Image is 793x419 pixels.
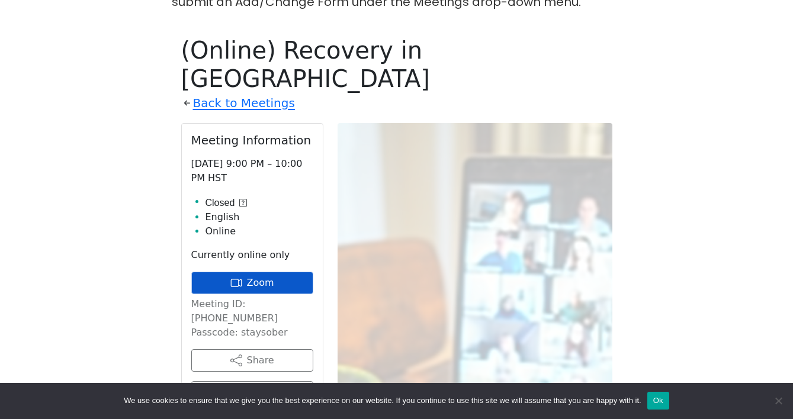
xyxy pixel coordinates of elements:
li: Online [206,224,313,238]
button: Ok [647,392,669,410]
span: No [772,395,784,407]
h1: (Online) Recovery in [GEOGRAPHIC_DATA] [181,36,612,93]
span: We use cookies to ensure that we give you the best experience on our website. If you continue to ... [124,395,641,407]
h2: Meeting Information [191,133,313,147]
li: English [206,210,313,224]
button: Add to Calendar [191,381,313,404]
a: Back to Meetings [193,93,295,114]
span: Closed [206,196,235,210]
a: Zoom [191,272,313,294]
button: Share [191,349,313,372]
p: [DATE] 9:00 PM – 10:00 PM HST [191,157,313,185]
button: Closed [206,196,248,210]
p: Meeting ID: [PHONE_NUMBER] Passcode: staysober [191,297,313,340]
p: Currently online only [191,248,313,262]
